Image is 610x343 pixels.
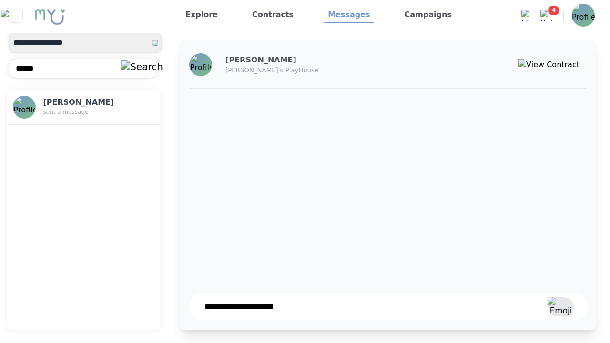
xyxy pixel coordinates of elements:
[43,97,126,108] h3: [PERSON_NAME]
[401,7,456,23] a: Campaigns
[121,60,163,74] img: Search
[540,10,552,21] img: Bell
[7,90,160,125] button: Profile[PERSON_NAME]sent a message
[248,7,297,23] a: Contracts
[518,59,579,71] img: View Contract
[521,10,533,21] img: Chat
[572,4,595,27] img: Profile
[182,7,222,23] a: Explore
[1,10,29,21] img: Close sidebar
[225,66,397,75] p: [PERSON_NAME]'s PlayHouse
[548,297,575,317] img: Emoji
[14,97,35,118] img: Profile
[324,7,374,23] a: Messages
[43,108,126,116] p: sent a message
[190,54,211,75] img: Profile
[225,54,397,66] h3: [PERSON_NAME]
[548,6,559,15] span: 4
